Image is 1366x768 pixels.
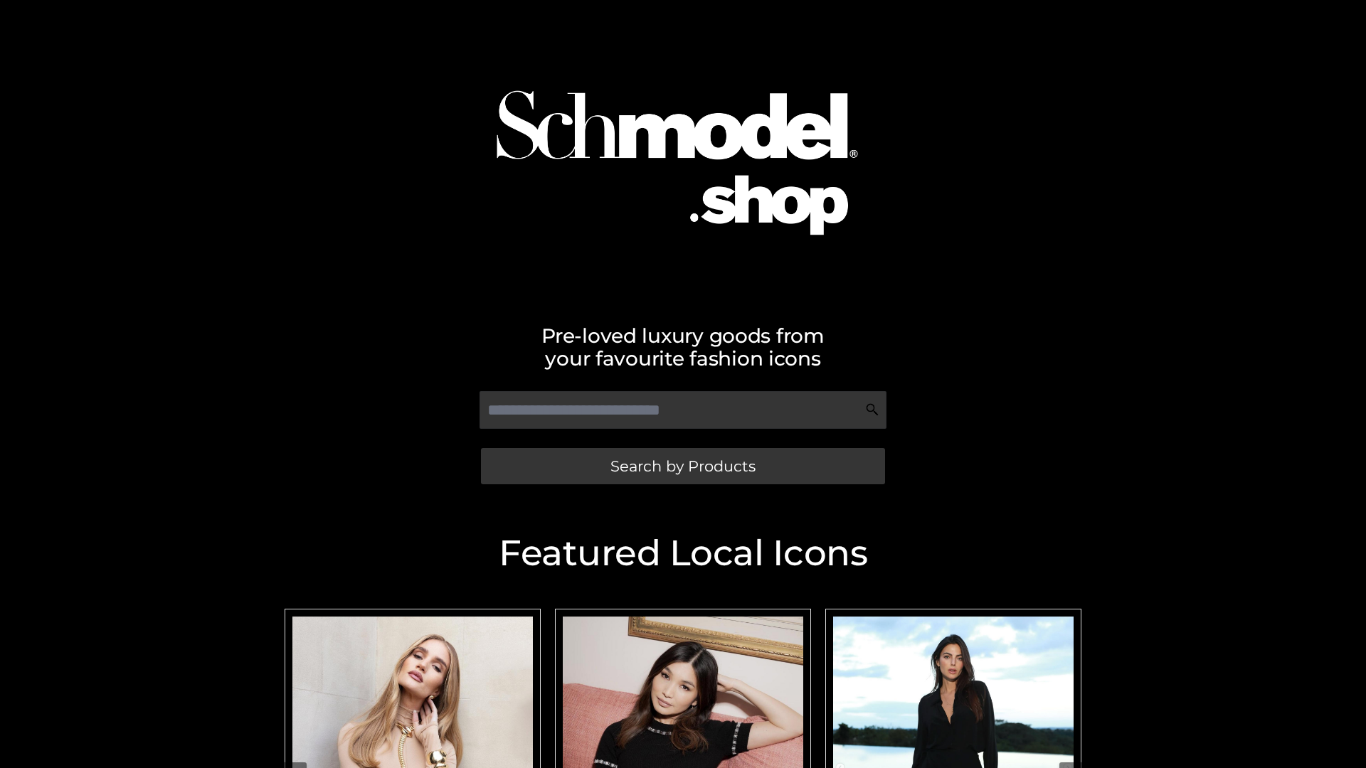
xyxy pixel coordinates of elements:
h2: Featured Local Icons​ [277,535,1089,571]
img: Search Icon [865,402,879,417]
h2: Pre-loved luxury goods from your favourite fashion icons [277,324,1089,370]
span: Search by Products [610,459,756,474]
a: Search by Products [481,448,885,484]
